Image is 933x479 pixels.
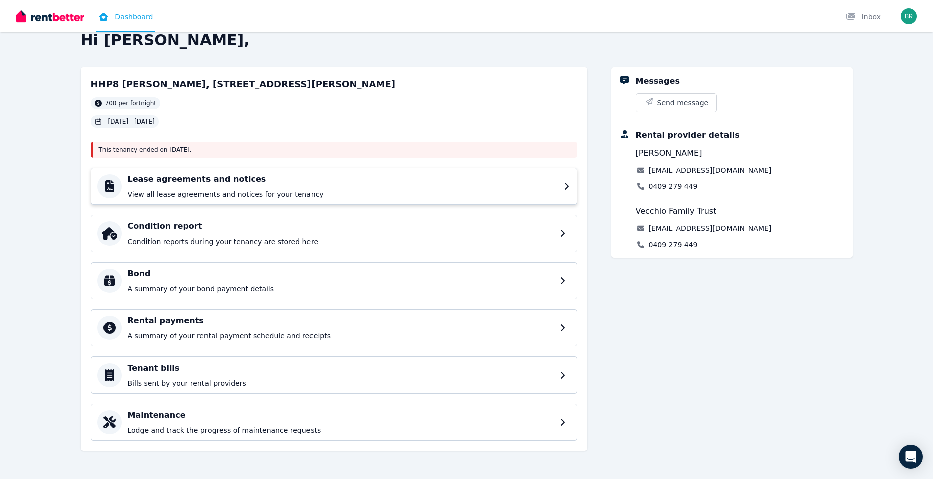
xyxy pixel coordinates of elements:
[657,98,709,108] span: Send message
[81,31,853,49] h2: Hi [PERSON_NAME],
[128,268,554,280] h4: Bond
[649,165,772,175] a: [EMAIL_ADDRESS][DOMAIN_NAME]
[128,236,554,247] p: Condition reports during your tenancy are stored here
[128,173,558,185] h4: Lease agreements and notices
[91,142,577,158] div: This tenancy ended on [DATE] .
[128,220,554,232] h4: Condition report
[636,75,680,87] div: Messages
[128,331,554,341] p: A summary of your rental payment schedule and receipts
[636,94,717,112] button: Send message
[899,445,923,469] div: Open Intercom Messenger
[128,362,554,374] h4: Tenant bills
[901,8,917,24] img: Brandon Midlane
[636,205,717,217] span: Vecchio Family Trust
[108,117,155,126] span: [DATE] - [DATE]
[16,9,84,24] img: RentBetter
[128,284,554,294] p: A summary of your bond payment details
[91,77,395,91] h2: HHP8 [PERSON_NAME], [STREET_ADDRESS][PERSON_NAME]
[649,223,772,233] a: [EMAIL_ADDRESS][DOMAIN_NAME]
[105,99,157,107] span: 700 per fortnight
[128,425,554,435] p: Lodge and track the progress of maintenance requests
[128,378,554,388] p: Bills sent by your rental providers
[846,12,881,22] div: Inbox
[128,315,554,327] h4: Rental payments
[636,129,740,141] div: Rental provider details
[128,409,554,421] h4: Maintenance
[649,181,698,191] a: 0409 279 449
[128,189,558,199] p: View all lease agreements and notices for your tenancy
[649,240,698,250] a: 0409 279 449
[636,147,702,159] span: [PERSON_NAME]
